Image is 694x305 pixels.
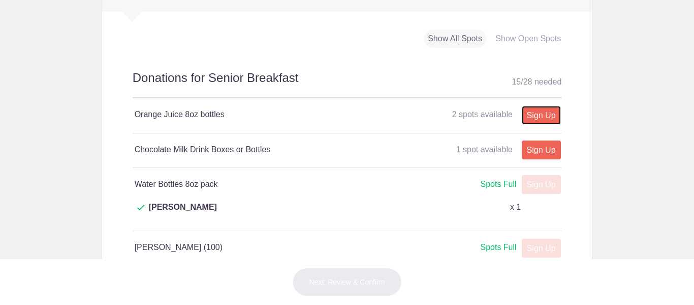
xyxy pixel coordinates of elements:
span: [PERSON_NAME] [149,201,217,226]
a: Sign Up [522,106,561,125]
h4: [PERSON_NAME] (100) [135,241,347,254]
span: 1 spot available [456,145,513,154]
span: 2 spots available [452,110,513,119]
div: 15 28 needed [512,74,561,90]
div: Spots Full [480,178,516,191]
h4: Orange Juice 8oz bottles [135,108,347,121]
p: x 1 [510,201,521,213]
span: / [521,77,523,86]
div: Show All Spots [424,30,486,48]
a: Sign Up [522,141,561,159]
div: Show Open Spots [491,30,565,48]
img: Check dark green [137,205,145,211]
h4: Chocolate Milk Drink Boxes or Bottles [135,144,347,156]
h2: Donations for Senior Breakfast [133,69,562,98]
button: Next: Review & Confirm [293,268,402,296]
h4: Water Bottles 8oz pack [135,178,347,190]
div: Spots Full [480,241,516,254]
